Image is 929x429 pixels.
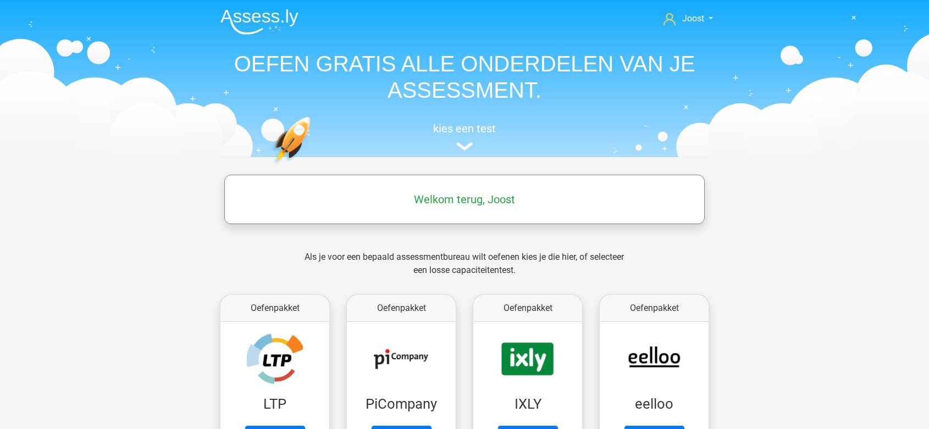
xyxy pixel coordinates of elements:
[682,13,704,24] span: Joost
[212,51,717,103] h1: OEFEN GRATIS ALLE ONDERDELEN VAN JE ASSESSMENT.
[230,193,699,206] h5: Welkom terug, Joost
[659,12,717,25] a: Joost
[212,122,717,151] a: kies een test
[212,122,717,135] h5: kies een test
[456,142,473,151] img: assessment
[220,9,298,35] img: Assessly
[296,250,633,290] div: Als je voor een bepaald assessmentbureau wilt oefenen kies je die hier, of selecteer een losse ca...
[272,116,353,216] img: oefenen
